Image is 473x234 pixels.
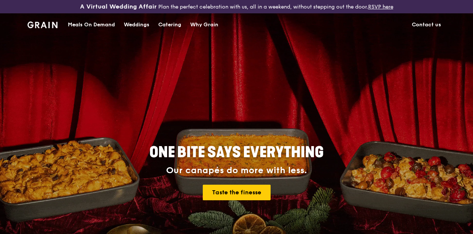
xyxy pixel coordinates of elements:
[368,4,393,10] a: RSVP here
[79,3,394,10] div: Plan the perfect celebration with us, all in a weekend, without stepping out the door.
[407,14,446,36] a: Contact us
[186,14,223,36] a: Why Grain
[203,185,271,200] a: Taste the finesse
[27,13,57,35] a: GrainGrain
[158,14,181,36] div: Catering
[103,165,370,176] div: Our canapés do more with less.
[149,144,324,161] span: ONE BITE SAYS EVERYTHING
[190,14,218,36] div: Why Grain
[27,22,57,28] img: Grain
[80,3,157,10] h3: A Virtual Wedding Affair
[124,14,149,36] div: Weddings
[154,14,186,36] a: Catering
[68,14,115,36] div: Meals On Demand
[119,14,154,36] a: Weddings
